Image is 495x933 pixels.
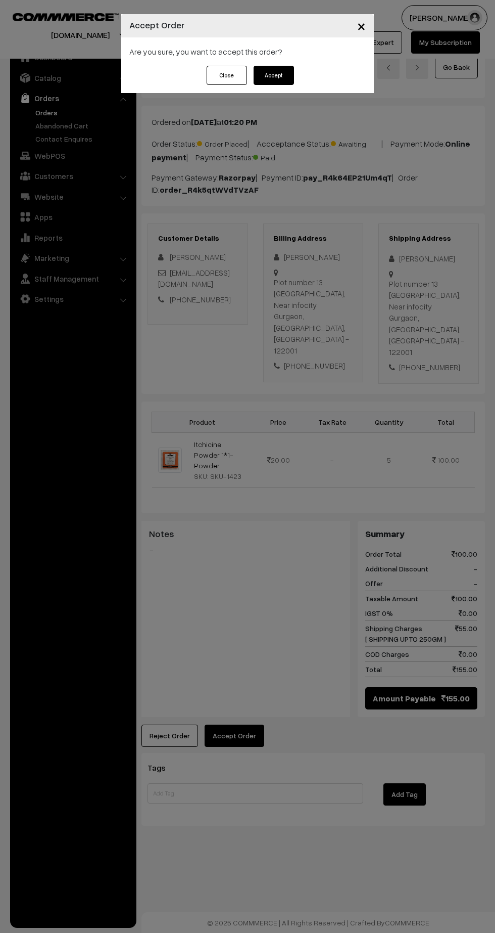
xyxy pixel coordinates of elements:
[207,66,247,85] button: Close
[254,66,294,85] button: Accept
[349,10,374,41] button: Close
[121,37,374,66] div: Are you sure, you want to accept this order?
[129,18,184,32] h4: Accept Order
[357,16,366,35] span: ×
